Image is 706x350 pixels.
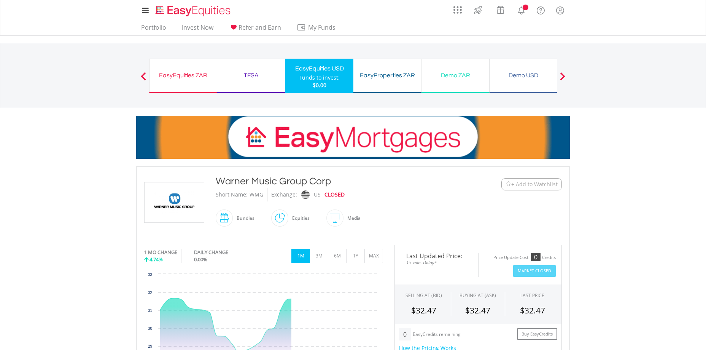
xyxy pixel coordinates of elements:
text: 30 [148,326,153,331]
a: AppsGrid [448,2,467,14]
div: Short Name: [216,188,248,201]
text: 31 [148,308,153,313]
div: EasyEquities ZAR [154,70,212,81]
div: US [314,188,321,201]
img: thrive-v2.svg [472,4,484,16]
div: 0 [531,253,541,261]
button: Watchlist + Add to Watchlist [501,178,562,190]
div: 0 [399,328,411,340]
button: 1Y [346,249,365,263]
a: Buy EasyCredits [517,328,557,340]
span: 15-min. Delay* [401,259,472,266]
span: + Add to Watchlist [511,181,558,188]
button: Market Closed [513,265,556,277]
div: Equities [288,209,310,227]
a: Portfolio [138,24,169,35]
div: Bundles [233,209,254,227]
img: EQU.US.WMG.png [146,182,203,222]
div: Exchange: [271,188,297,201]
div: Credits [542,255,556,261]
a: FAQ's and Support [531,2,550,17]
div: Demo ZAR [426,70,485,81]
a: Refer and Earn [226,24,284,35]
span: $32.47 [520,305,545,316]
div: EasyProperties ZAR [358,70,417,81]
div: CLOSED [324,188,345,201]
button: 6M [328,249,347,263]
a: Notifications [512,2,531,17]
text: 29 [148,344,153,348]
button: 1M [291,249,310,263]
a: Home page [153,2,234,17]
button: MAX [364,249,383,263]
button: Next [555,76,570,83]
span: My Funds [297,22,347,32]
span: BUYING AT (ASK) [460,292,496,299]
span: $0.00 [313,82,326,89]
img: EasyEquities_Logo.png [154,5,234,17]
span: Last Updated Price: [401,253,472,259]
div: LAST PRICE [520,292,544,299]
div: Media [343,209,361,227]
div: 1 MO CHANGE [144,249,177,256]
img: nasdaq.png [301,190,310,199]
img: vouchers-v2.svg [494,4,507,16]
button: Previous [136,76,151,83]
span: 0.00% [194,256,207,263]
div: EasyEquities USD [290,63,349,74]
span: $32.47 [411,305,436,316]
text: 33 [148,273,153,277]
div: Warner Music Group Corp [216,174,455,188]
div: Demo USD [494,70,553,81]
text: 32 [148,291,153,295]
img: grid-menu-icon.svg [453,6,462,14]
div: SELLING AT (BID) [405,292,442,299]
div: WMG [250,188,263,201]
a: Vouchers [489,2,512,16]
div: Price Update Cost: [493,255,529,261]
div: Funds to invest: [299,74,340,82]
span: $32.47 [465,305,490,316]
button: 3M [310,249,328,263]
div: TFSA [222,70,280,81]
img: Watchlist [506,181,511,187]
div: DAILY CHANGE [194,249,254,256]
img: EasyMortage Promotion Banner [136,116,570,159]
a: My Profile [550,2,570,19]
span: Refer and Earn [239,23,281,32]
a: Invest Now [179,24,216,35]
span: 4.74% [149,256,163,263]
div: EasyCredits remaining [413,332,461,338]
